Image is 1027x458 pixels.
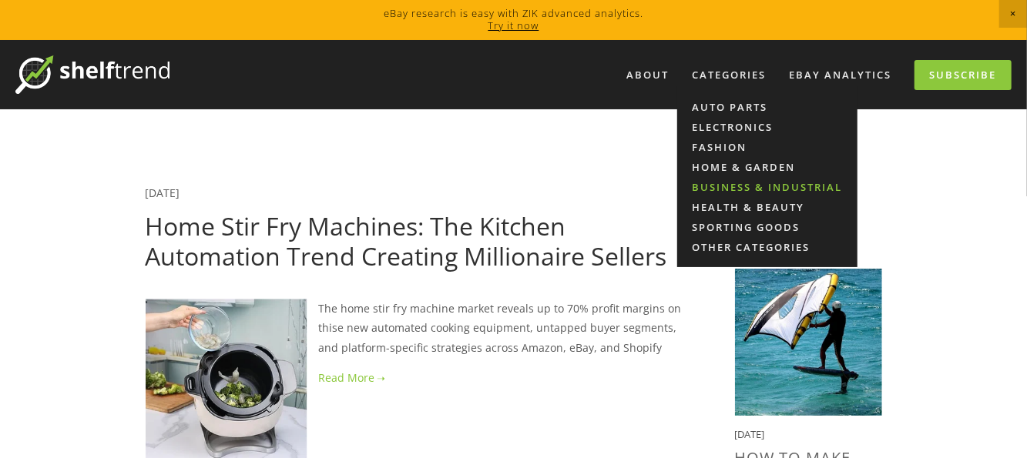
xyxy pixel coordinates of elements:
a: Fashion [677,137,858,157]
a: [DATE] [146,186,180,200]
a: About [616,62,679,88]
a: Health & Beauty [677,197,858,217]
a: Home & Garden [677,157,858,177]
img: How to Make 70% Margins Selling Foil Boards: 6 Channels Ranked by Profitability [735,269,882,416]
a: Other Categories [677,237,858,257]
a: Electronics [677,117,858,137]
a: Auto Parts [677,97,858,117]
img: ShelfTrend [15,55,169,94]
a: Home Stir Fry Machines: The Kitchen Automation Trend Creating Millionaire Sellers [146,209,667,272]
a: Try it now [488,18,539,32]
time: [DATE] [735,427,765,441]
a: Business & Industrial [677,177,858,197]
a: Sporting Goods [677,217,858,237]
a: eBay Analytics [779,62,901,88]
div: Categories [682,62,776,88]
a: Subscribe [915,60,1012,90]
p: The home stir fry machine market reveals up to 70% profit margins on thise new automated cooking ... [146,299,686,357]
